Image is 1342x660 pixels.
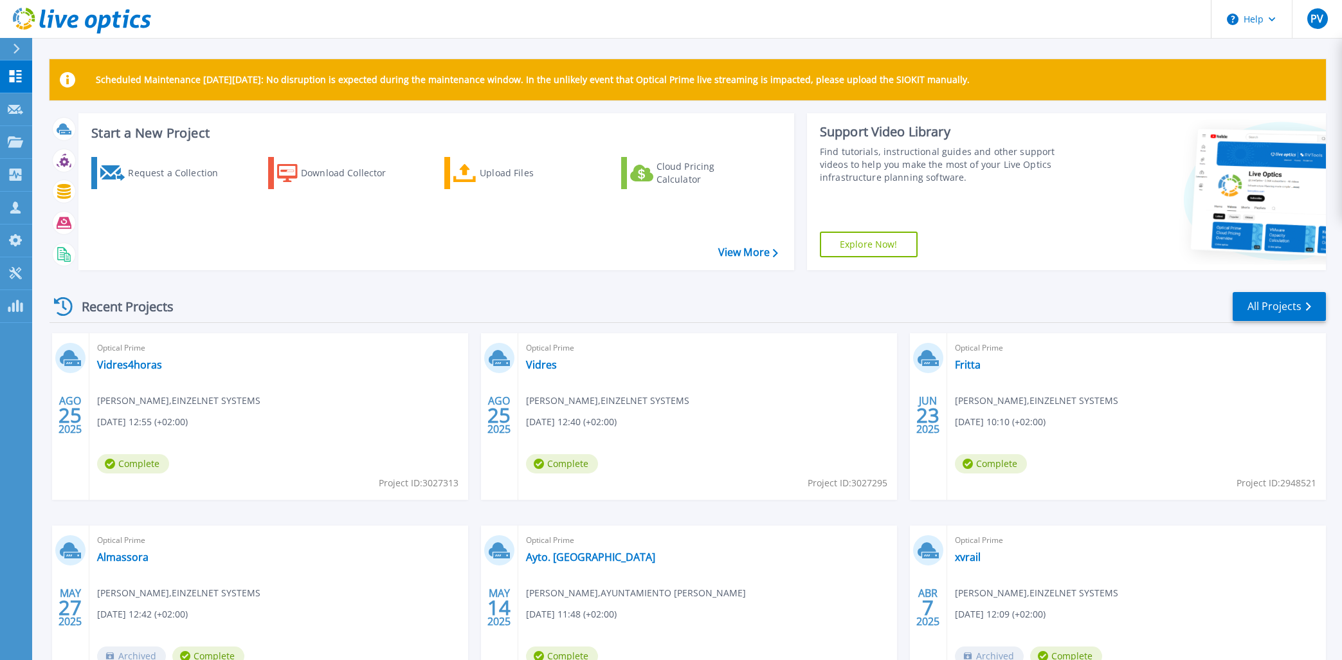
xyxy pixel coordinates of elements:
div: Recent Projects [50,291,191,322]
span: PV [1310,14,1323,24]
a: Download Collector [268,157,412,189]
span: Optical Prime [955,533,1318,547]
a: Ayto. [GEOGRAPHIC_DATA] [526,551,655,564]
a: xvrail [955,551,981,564]
div: AGO 2025 [58,392,82,439]
span: [PERSON_NAME] , EINZELNET SYSTEMS [955,586,1118,600]
div: AGO 2025 [487,392,511,439]
div: Find tutorials, instructional guides and other support videos to help you make the most of your L... [820,145,1085,184]
a: Vidres4horas [97,358,162,371]
span: Project ID: 3027313 [379,476,458,490]
span: 27 [59,602,82,613]
span: [DATE] 10:10 (+02:00) [955,415,1046,429]
div: JUN 2025 [916,392,940,439]
span: Optical Prime [97,341,460,355]
span: 7 [922,602,934,613]
div: Support Video Library [820,124,1085,140]
span: [PERSON_NAME] , AYUNTAMIENTO [PERSON_NAME] [526,586,746,600]
a: All Projects [1233,292,1326,321]
a: Vidres [526,358,557,371]
a: Cloud Pricing Calculator [621,157,765,189]
span: Project ID: 2948521 [1237,476,1316,490]
span: Project ID: 3027295 [808,476,887,490]
span: 14 [487,602,511,613]
a: Fritta [955,358,981,371]
div: ABR 2025 [916,584,940,631]
span: [DATE] 12:09 (+02:00) [955,607,1046,621]
a: View More [718,246,778,259]
p: Scheduled Maintenance [DATE][DATE]: No disruption is expected during the maintenance window. In t... [96,75,970,85]
div: MAY 2025 [487,584,511,631]
span: [DATE] 11:48 (+02:00) [526,607,617,621]
h3: Start a New Project [91,126,777,140]
span: Optical Prime [526,341,889,355]
span: 23 [916,410,939,421]
span: [PERSON_NAME] , EINZELNET SYSTEMS [97,394,260,408]
div: Request a Collection [128,160,231,186]
div: Cloud Pricing Calculator [657,160,759,186]
span: 25 [487,410,511,421]
span: [PERSON_NAME] , EINZELNET SYSTEMS [955,394,1118,408]
span: Optical Prime [526,533,889,547]
div: MAY 2025 [58,584,82,631]
span: 25 [59,410,82,421]
span: Optical Prime [955,341,1318,355]
a: Request a Collection [91,157,235,189]
span: [PERSON_NAME] , EINZELNET SYSTEMS [526,394,689,408]
span: Optical Prime [97,533,460,547]
span: Complete [955,454,1027,473]
span: [DATE] 12:55 (+02:00) [97,415,188,429]
a: Explore Now! [820,232,918,257]
div: Upload Files [480,160,583,186]
span: [DATE] 12:40 (+02:00) [526,415,617,429]
span: Complete [97,454,169,473]
div: Download Collector [301,160,404,186]
a: Almassora [97,551,149,564]
span: Complete [526,454,598,473]
span: [PERSON_NAME] , EINZELNET SYSTEMS [97,586,260,600]
a: Upload Files [444,157,588,189]
span: [DATE] 12:42 (+02:00) [97,607,188,621]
